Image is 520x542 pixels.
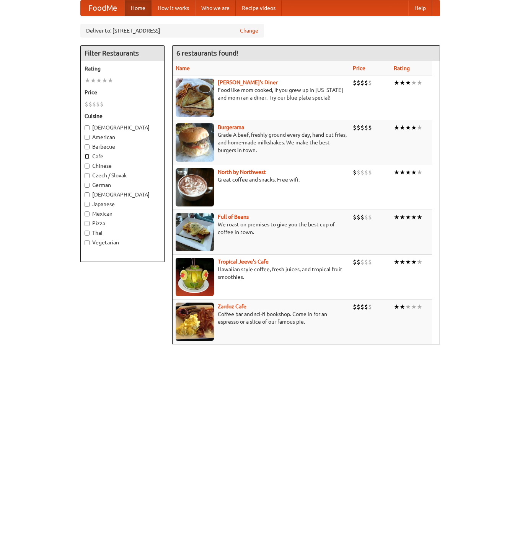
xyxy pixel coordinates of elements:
[85,172,160,179] label: Czech / Slovak
[405,123,411,132] li: ★
[405,79,411,87] li: ★
[368,303,372,311] li: $
[176,258,214,296] img: jeeves.jpg
[360,303,364,311] li: $
[176,176,347,183] p: Great coffee and snacks. Free wifi.
[85,144,90,149] input: Barbecue
[85,88,160,96] h5: Price
[85,65,160,72] h5: Rating
[411,213,417,221] li: ★
[85,192,90,197] input: [DEMOGRAPHIC_DATA]
[417,79,422,87] li: ★
[405,303,411,311] li: ★
[417,258,422,266] li: ★
[408,0,432,16] a: Help
[364,213,368,221] li: $
[218,124,244,130] b: Burgerama
[399,303,405,311] li: ★
[364,123,368,132] li: $
[85,221,90,226] input: Pizza
[85,211,90,216] input: Mexican
[240,27,258,34] a: Change
[411,79,417,87] li: ★
[353,303,357,311] li: $
[176,221,347,236] p: We roast on premises to give you the best cup of coffee in town.
[176,303,214,341] img: zardoz.jpg
[368,213,372,221] li: $
[85,133,160,141] label: American
[218,79,278,85] a: [PERSON_NAME]'s Diner
[353,123,357,132] li: $
[152,0,195,16] a: How it works
[85,76,90,85] li: ★
[364,79,368,87] li: $
[85,135,90,140] input: American
[360,123,364,132] li: $
[405,213,411,221] li: ★
[399,213,405,221] li: ★
[417,213,422,221] li: ★
[85,219,160,227] label: Pizza
[357,303,360,311] li: $
[394,65,410,71] a: Rating
[85,210,160,218] label: Mexican
[394,213,399,221] li: ★
[399,79,405,87] li: ★
[411,303,417,311] li: ★
[399,258,405,266] li: ★
[218,169,266,175] a: North by Northwest
[399,123,405,132] li: ★
[364,168,368,177] li: $
[360,79,364,87] li: $
[405,168,411,177] li: ★
[353,79,357,87] li: $
[176,49,238,57] ng-pluralize: 6 restaurants found!
[236,0,282,16] a: Recipe videos
[85,229,160,237] label: Thai
[368,79,372,87] li: $
[81,46,164,61] h4: Filter Restaurants
[399,168,405,177] li: ★
[108,76,113,85] li: ★
[353,213,357,221] li: $
[176,265,347,281] p: Hawaiian style coffee, fresh juices, and tropical fruit smoothies.
[360,213,364,221] li: $
[364,303,368,311] li: $
[176,79,214,117] img: sallys.jpg
[357,79,360,87] li: $
[394,79,399,87] li: ★
[353,168,357,177] li: $
[85,100,88,108] li: $
[85,143,160,151] label: Barbecue
[218,303,246,309] a: Zardoz Cafe
[218,214,249,220] a: Full of Beans
[357,168,360,177] li: $
[357,258,360,266] li: $
[411,123,417,132] li: ★
[88,100,92,108] li: $
[85,162,160,170] label: Chinese
[102,76,108,85] li: ★
[85,200,160,208] label: Japanese
[417,168,422,177] li: ★
[394,258,399,266] li: ★
[353,65,365,71] a: Price
[405,258,411,266] li: ★
[85,152,160,160] label: Cafe
[85,181,160,189] label: German
[394,168,399,177] li: ★
[353,258,357,266] li: $
[368,123,372,132] li: $
[92,100,96,108] li: $
[394,123,399,132] li: ★
[100,100,104,108] li: $
[125,0,152,16] a: Home
[364,258,368,266] li: $
[96,100,100,108] li: $
[176,123,214,162] img: burgerama.jpg
[81,0,125,16] a: FoodMe
[411,258,417,266] li: ★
